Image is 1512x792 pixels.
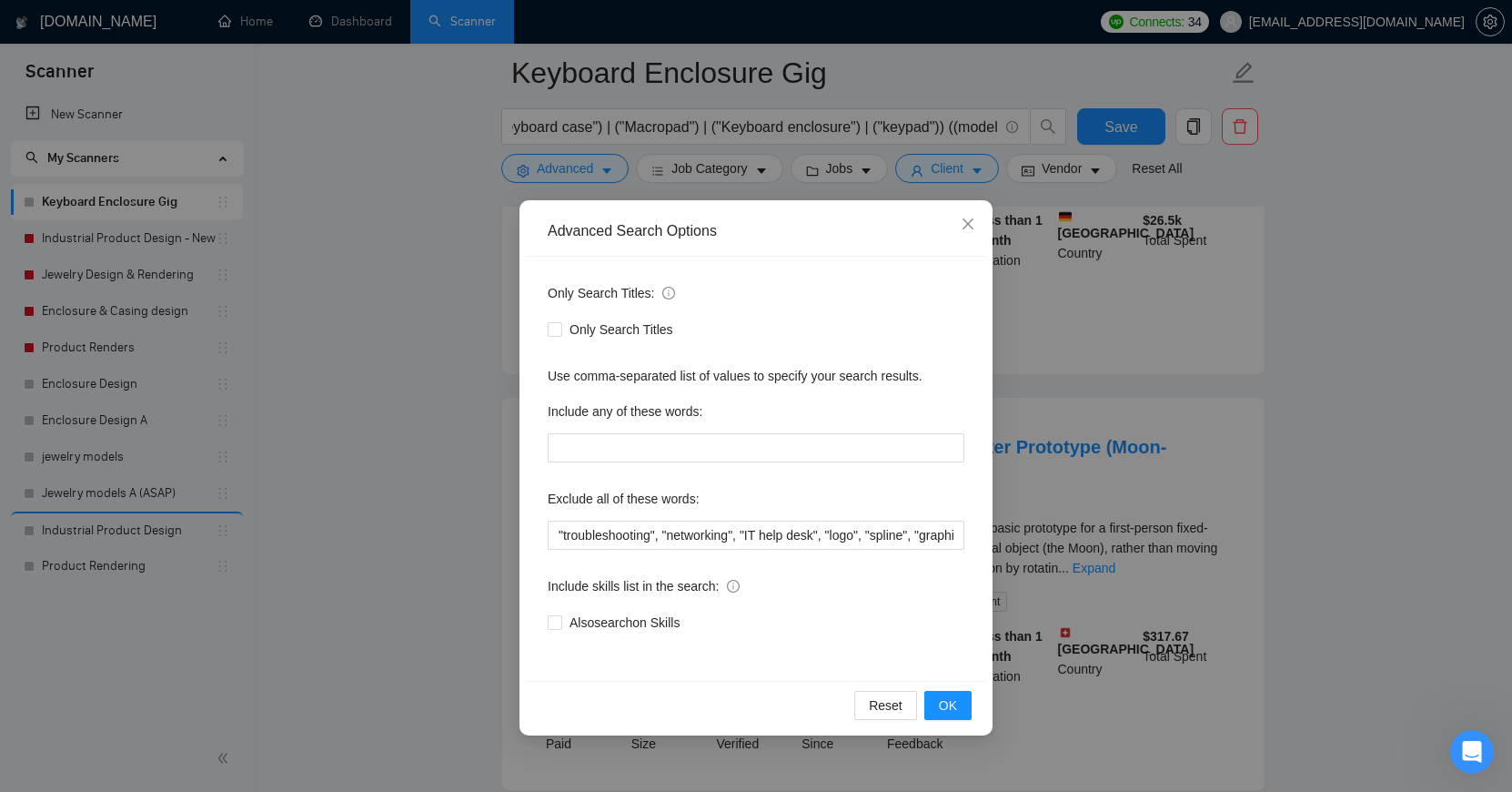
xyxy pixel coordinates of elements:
[854,691,917,720] button: Reset
[924,691,972,720] button: OK
[548,484,700,513] label: Exclude all of these words:
[548,366,964,386] div: Use comma-separated list of values to specify your search results.
[662,287,675,300] span: info-circle
[548,397,702,426] label: Include any of these words:
[562,613,687,633] span: Also search on Skills
[961,217,975,231] span: close
[939,696,957,716] span: OK
[548,283,675,303] span: Only Search Titles:
[562,320,680,340] span: Only Search Titles
[727,580,740,593] span: info-circle
[1450,730,1494,774] iframe: Intercom live chat
[943,200,993,249] button: Close
[548,576,740,596] span: Include skills list in the search:
[869,696,902,716] span: Reset
[548,221,964,241] div: Advanced Search Options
